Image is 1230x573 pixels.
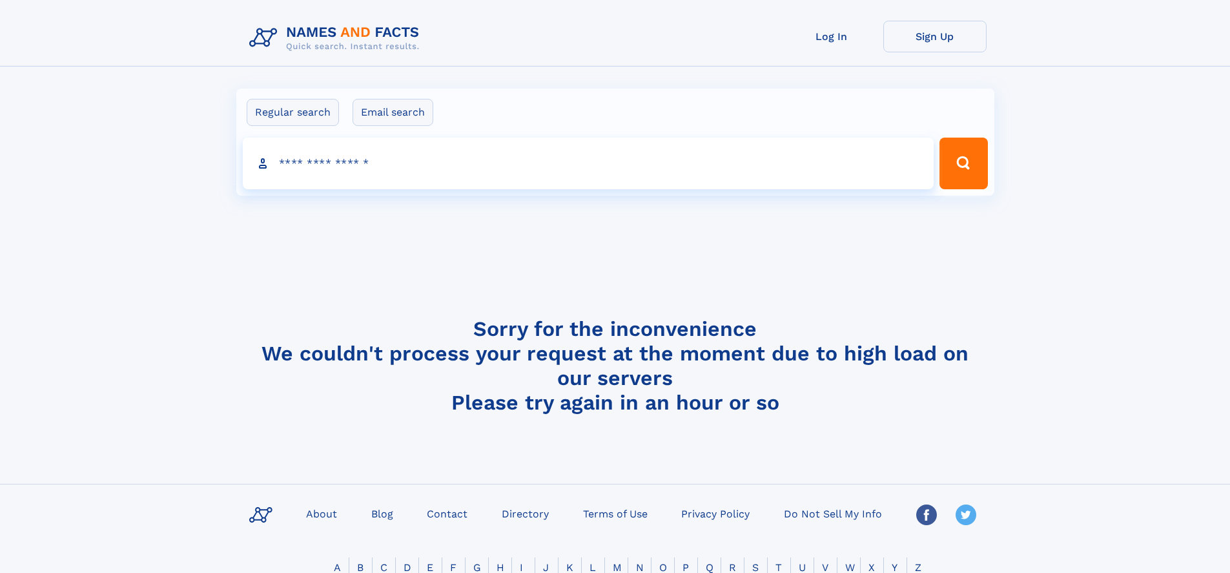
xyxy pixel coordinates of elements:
a: Terms of Use [578,504,653,523]
a: Directory [497,504,554,523]
button: Search Button [939,138,987,189]
label: Email search [353,99,433,126]
a: Contact [422,504,473,523]
label: Regular search [247,99,339,126]
a: About [301,504,342,523]
a: Privacy Policy [676,504,755,523]
a: Blog [366,504,398,523]
img: Facebook [916,505,937,525]
img: Logo Names and Facts [244,21,430,56]
a: Sign Up [883,21,987,52]
input: search input [243,138,934,189]
a: Log In [780,21,883,52]
a: Do Not Sell My Info [779,504,887,523]
h4: Sorry for the inconvenience We couldn't process your request at the moment due to high load on ou... [244,317,987,415]
img: Twitter [956,505,976,525]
